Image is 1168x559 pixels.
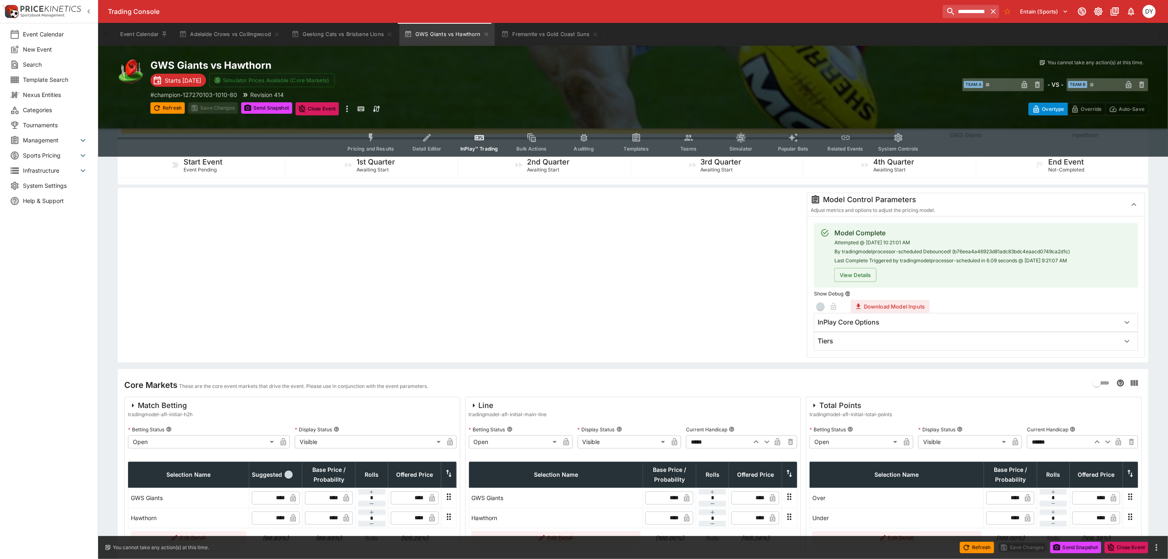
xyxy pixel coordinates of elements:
div: Open [809,435,900,449]
button: Refresh [150,102,185,114]
p: Display Status [578,426,615,433]
button: Geelong Cats vs Brisbane Lions [287,23,398,46]
button: Adelaide Crows vs Collingwood [174,23,285,46]
th: Base Price / Probability [984,462,1037,488]
p: Revision 414 [250,90,284,99]
h5: 1st Quarter [356,157,395,167]
button: Send Snapshot [241,102,292,114]
span: Team B [1068,81,1087,88]
div: Total Points [809,401,892,410]
span: Teams [680,146,697,152]
p: You cannot take any action(s) at this time. [1047,59,1143,66]
span: Templates [624,146,649,152]
span: tradingmodel-afl-initial-total-points [809,410,892,419]
button: GWS Giants vs Hawthorn [399,23,495,46]
img: PriceKinetics [20,6,81,12]
h6: (99.93%) [251,534,300,542]
p: Rolls [1040,534,1067,542]
td: Under [810,508,984,528]
span: Adjust metrics and options to adjust the pricing model. [811,207,935,213]
img: australian_rules.png [118,59,144,85]
th: Offered Price [729,462,782,488]
h2: Copy To Clipboard [150,59,650,72]
button: No Bookmarks [1001,5,1014,18]
div: Visible [918,435,1009,449]
span: Popular Bets [778,146,809,152]
button: Edit Detail [812,531,982,544]
p: Current Handicap [1027,426,1068,433]
button: Current Handicap [729,426,735,432]
button: Connected to PK [1075,4,1090,19]
span: Simulator [729,146,752,152]
h5: 3rd Quarter [701,157,742,167]
span: Sports Pricing [23,151,78,160]
p: Auto-Save [1119,105,1145,113]
button: Current Handicap [1070,426,1076,432]
p: These are the core event markets that drive the event. Please use in conjunction with the event p... [179,382,428,390]
button: Edit Detail [471,531,641,544]
td: Hawthorn [469,508,643,528]
div: Open [128,435,277,449]
td: GWS Giants [469,488,643,508]
button: Display Status [334,426,339,432]
td: Over [810,488,984,508]
h5: 4th Quarter [873,157,914,167]
button: Close Event [1105,542,1148,553]
p: Display Status [295,426,332,433]
h6: Tiers [818,337,833,345]
img: PriceKinetics Logo [2,3,19,20]
span: Event Calendar [23,30,88,38]
p: Betting Status [128,426,164,433]
button: Toggle light/dark mode [1091,4,1106,19]
th: Offered Price [1070,462,1123,488]
span: tradingmodel-afl-initial-h2h [128,410,193,419]
span: Nexus Entities [23,90,88,99]
span: InPlay™ Trading [460,146,498,152]
h5: 2nd Quarter [527,157,569,167]
button: more [342,102,352,115]
span: Event Pending [184,167,217,173]
h6: (105.26%) [731,534,780,542]
span: New Event [23,45,88,54]
span: Management [23,136,78,144]
span: tradingmodel-afl-initial-main-line [469,410,547,419]
div: Open [469,435,560,449]
span: Auditing [574,146,594,152]
span: Help & Support [23,196,88,205]
button: Overtype [1029,103,1068,115]
h4: Core Markets [124,380,177,390]
th: Base Price / Probability [302,462,355,488]
div: Model Complete [834,228,1070,238]
h6: (105.28%) [390,534,439,542]
span: Suggested [252,470,282,480]
td: Hawthorn [128,508,249,528]
button: Auto-Save [1105,103,1148,115]
button: View Details [834,268,877,282]
button: Notifications [1124,4,1139,19]
button: Download Model Inputs [851,300,930,313]
div: Model Control Parameters [811,195,1120,205]
p: Rolls [699,534,726,542]
div: Line [469,401,547,410]
p: Show Debug [814,290,843,297]
button: Display Status [957,426,963,432]
span: Tournaments [23,121,88,129]
div: Event type filters [341,128,925,157]
span: Pricing and Results [347,146,394,152]
h5: End Event [1048,157,1084,167]
span: Awaiting Start [527,167,559,173]
h6: - VS - [1047,80,1063,89]
button: Display Status [617,426,622,432]
p: You cannot take any action(s) at this time. [113,544,209,551]
th: Selection Name [810,462,984,488]
button: Betting Status [507,426,513,432]
span: Categories [23,106,88,114]
button: Documentation [1107,4,1122,19]
span: Not-Completed [1048,167,1084,173]
p: Overtype [1042,105,1064,113]
span: Related Events [828,146,863,152]
th: Selection Name [469,462,643,488]
span: Template Search [23,75,88,84]
p: Starts [DATE] [165,76,201,85]
h6: (100.00%) [646,534,694,542]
